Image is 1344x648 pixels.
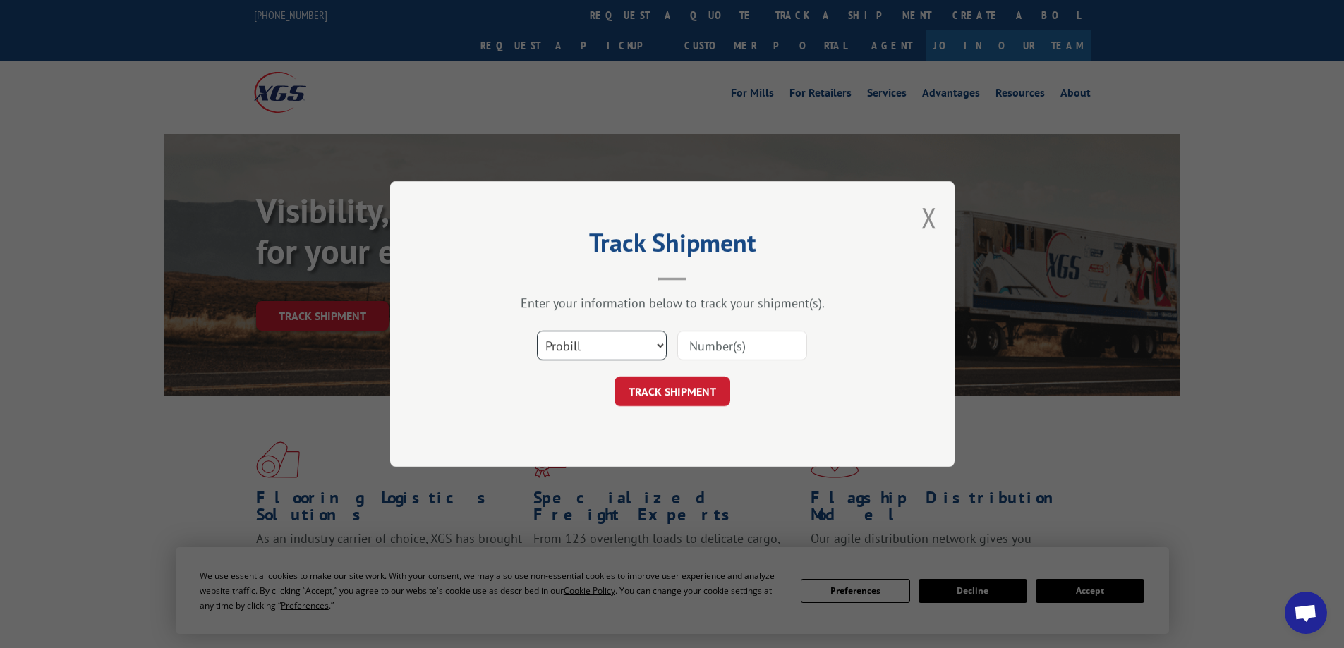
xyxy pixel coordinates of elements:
[461,233,884,259] h2: Track Shipment
[1285,592,1327,634] a: Open chat
[677,331,807,360] input: Number(s)
[921,199,937,236] button: Close modal
[615,377,730,406] button: TRACK SHIPMENT
[461,295,884,311] div: Enter your information below to track your shipment(s).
